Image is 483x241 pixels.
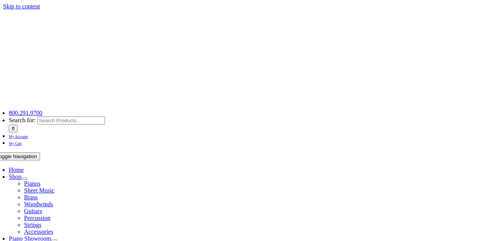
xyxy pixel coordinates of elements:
a: Sheet Music [24,187,55,194]
a: Skip to content [3,3,40,10]
a: Guitars [24,208,42,214]
span: My Cart [9,141,22,146]
a: Shop [9,173,21,180]
input: Search Products... [37,116,105,125]
a: Strings [24,222,41,228]
a: Brass [24,194,38,201]
input: Search [9,125,18,133]
span: Search for: [9,117,36,123]
span: My Account [9,134,28,139]
a: Accessories [24,228,53,235]
a: My Cart [9,139,22,146]
a: Home [9,167,24,173]
a: 800.291.9700 [9,110,42,116]
a: Pianos [24,180,40,187]
a: Percussion [24,215,50,221]
a: Woodwinds [24,201,53,207]
button: Open submenu of Shop [21,178,27,180]
a: My Account [9,133,28,139]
